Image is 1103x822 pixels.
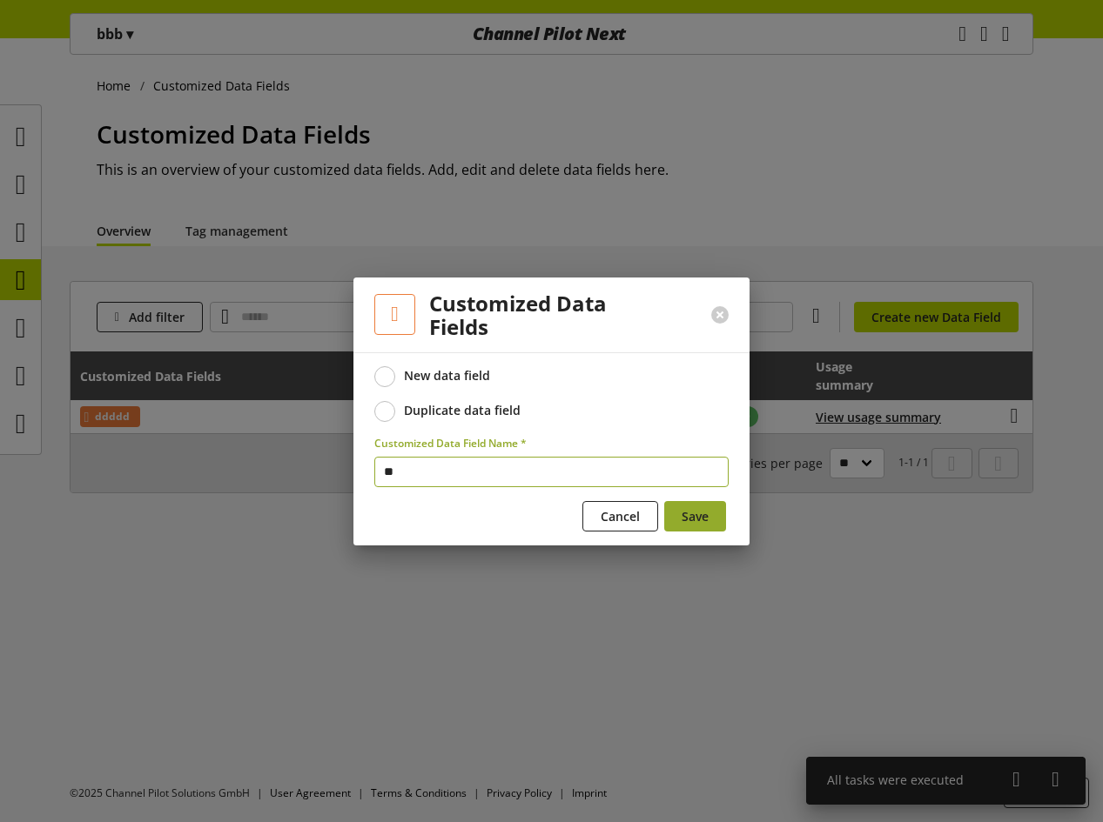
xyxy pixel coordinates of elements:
h2: Customized Data Fields [429,291,669,338]
span: Cancel [601,507,640,525]
div: New data field [404,368,490,384]
button: Save [664,501,726,531]
button: Cancel [582,501,658,531]
span: Save [682,507,709,525]
div: Duplicate data field [404,403,521,418]
span: Customized Data Field Name * [374,436,527,451]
